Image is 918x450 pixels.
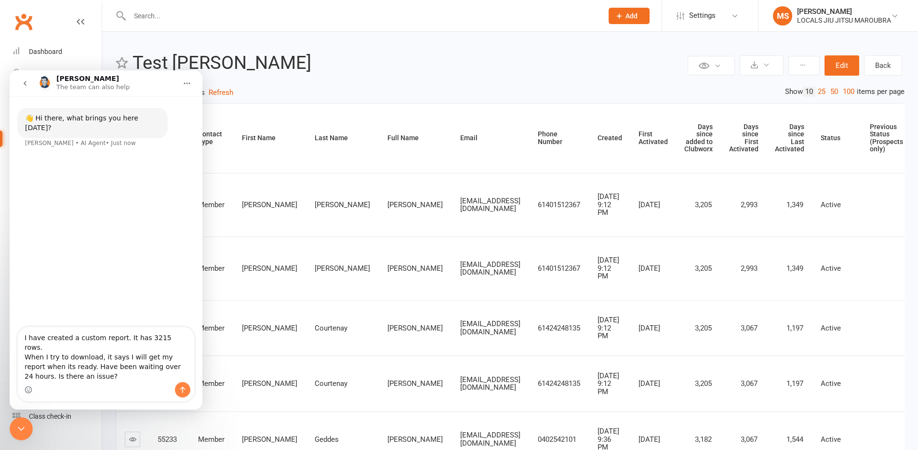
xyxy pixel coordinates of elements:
input: Search... [127,9,596,23]
div: First Name [242,134,298,142]
span: [DATE] [639,435,660,444]
span: [EMAIL_ADDRESS][DOMAIN_NAME] [460,197,520,213]
iframe: Intercom live chat [10,70,202,410]
span: Member [198,264,225,273]
div: LOCALS JIU JITSU MAROUBRA [797,16,891,25]
div: Full Name [387,134,444,142]
iframe: Intercom live chat [10,417,33,440]
span: [DATE] [639,379,660,388]
div: Contact Type [198,131,226,146]
div: Previous Status (Prospects only) [870,123,903,153]
a: 50 [828,87,840,97]
span: 3,067 [741,379,758,388]
span: 1,197 [786,324,803,332]
div: [PERSON_NAME] [797,7,891,16]
div: Phone Number [538,131,581,146]
button: Refresh [209,87,233,98]
span: [DATE] [639,264,660,273]
span: Add [625,12,638,20]
span: 61401512367 [538,200,580,209]
span: 3,182 [695,435,712,444]
a: 25 [815,87,828,97]
span: 61424248135 [538,324,580,332]
button: Edit [825,55,859,76]
span: Active [821,324,841,332]
span: [EMAIL_ADDRESS][DOMAIN_NAME] [460,319,520,336]
span: Active [821,200,841,209]
span: [DATE] 9:12 PM [598,192,619,217]
span: [PERSON_NAME] [387,264,443,273]
span: [PERSON_NAME] [387,200,443,209]
span: [EMAIL_ADDRESS][DOMAIN_NAME] [460,431,520,448]
span: Member [198,435,225,444]
span: [PERSON_NAME] [242,324,297,332]
span: 61401512367 [538,264,580,273]
span: 3,205 [695,379,712,388]
span: [PERSON_NAME] [242,264,297,273]
span: 1,349 [786,264,803,273]
span: [DATE] 9:12 PM [598,316,619,340]
div: First Activated [639,131,668,146]
button: Add [609,8,650,24]
span: [EMAIL_ADDRESS][DOMAIN_NAME] [460,260,520,277]
a: 100 [840,87,857,97]
span: 3,205 [695,324,712,332]
button: Send a message… [165,312,181,327]
span: [PERSON_NAME] [387,379,443,388]
span: 2,993 [741,264,758,273]
span: Courtenay [315,379,347,388]
span: [PERSON_NAME] [315,264,370,273]
span: [EMAIL_ADDRESS][DOMAIN_NAME] [460,375,520,392]
span: [PERSON_NAME] [242,435,297,444]
button: Emoji picker [15,316,23,323]
a: 10 [803,87,815,97]
span: [PERSON_NAME] [242,200,297,209]
span: 2,993 [741,200,758,209]
span: [PERSON_NAME] [315,200,370,209]
span: Active [821,379,841,388]
span: Active [821,435,841,444]
a: Clubworx [12,10,36,34]
div: Show items per page [785,87,905,97]
span: [PERSON_NAME] [387,324,443,332]
a: Class kiosk mode [13,406,102,427]
span: 3,067 [741,324,758,332]
span: 1,544 [786,435,803,444]
span: 3,067 [741,435,758,444]
span: 55233 [158,435,177,444]
div: People [29,69,49,77]
div: MS [773,6,792,26]
div: Email [460,134,521,142]
div: Class check-in [29,412,71,420]
div: Showing of rows [116,87,905,98]
span: Member [198,200,225,209]
span: Courtenay [315,324,347,332]
span: 3,205 [695,264,712,273]
span: Member [198,379,225,388]
a: Dashboard [13,41,102,63]
span: 3,205 [695,200,712,209]
div: Days since First Activated [729,123,758,153]
span: Active [821,264,841,273]
span: [DATE] 9:12 PM [598,371,619,396]
div: Days since Last Activated [775,123,804,153]
div: Created [598,134,622,142]
div: Status [821,134,853,142]
span: 1,349 [786,200,803,209]
span: 0402542101 [538,435,576,444]
div: Days since added to Clubworx [684,123,713,153]
span: Geddes [315,435,339,444]
h2: Test [PERSON_NAME] [133,53,685,73]
span: Member [198,324,225,332]
div: Last Name [315,134,371,142]
span: [DATE] [639,324,660,332]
